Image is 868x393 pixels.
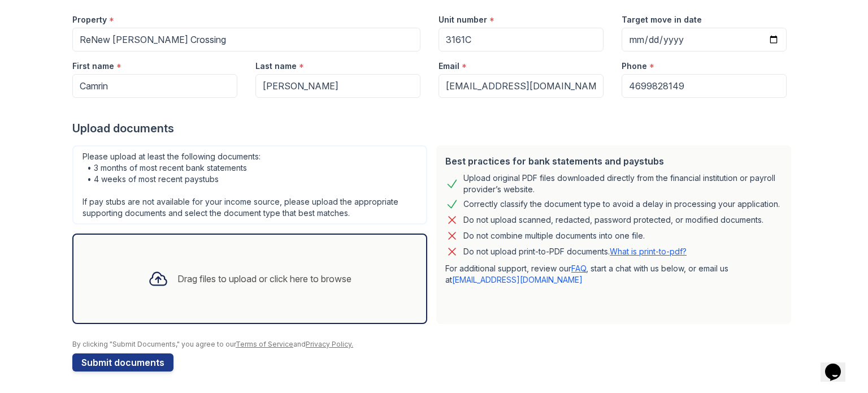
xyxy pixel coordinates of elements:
a: FAQ [571,264,586,273]
div: Do not combine multiple documents into one file. [463,229,645,243]
label: Property [72,14,107,25]
label: First name [72,61,114,72]
div: Upload original PDF files downloaded directly from the financial institution or payroll provider’... [463,172,782,195]
label: Unit number [439,14,487,25]
label: Target move in date [622,14,702,25]
a: [EMAIL_ADDRESS][DOMAIN_NAME] [452,275,583,284]
a: Privacy Policy. [306,340,353,348]
label: Phone [622,61,647,72]
div: Please upload at least the following documents: • 3 months of most recent bank statements • 4 wee... [72,145,427,224]
div: Do not upload scanned, redacted, password protected, or modified documents. [463,213,763,227]
div: By clicking "Submit Documents," you agree to our and [72,340,796,349]
p: For additional support, review our , start a chat with us below, or email us at [445,263,782,286]
label: Last name [255,61,297,72]
button: Submit documents [72,353,173,372]
div: Correctly classify the document type to avoid a delay in processing your application. [463,197,780,211]
a: What is print-to-pdf? [610,247,687,256]
a: Terms of Service [236,340,293,348]
div: Drag files to upload or click here to browse [177,272,351,286]
p: Do not upload print-to-PDF documents. [463,246,687,257]
label: Email [439,61,459,72]
div: Best practices for bank statements and paystubs [445,154,782,168]
div: Upload documents [72,120,796,136]
iframe: chat widget [821,348,857,382]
